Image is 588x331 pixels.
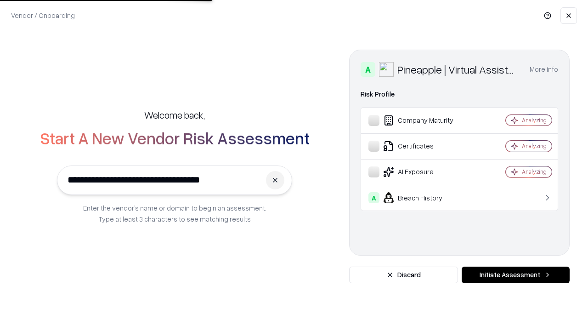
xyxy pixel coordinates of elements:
[397,62,519,77] div: Pineapple | Virtual Assistant Agency
[368,192,379,203] div: A
[522,168,547,176] div: Analyzing
[522,116,547,124] div: Analyzing
[462,267,570,283] button: Initiate Assessment
[11,11,75,20] p: Vendor / Onboarding
[361,62,375,77] div: A
[40,129,310,147] h2: Start A New Vendor Risk Assessment
[349,267,458,283] button: Discard
[368,115,478,126] div: Company Maturity
[144,108,205,121] h5: Welcome back,
[368,166,478,177] div: AI Exposure
[530,61,558,78] button: More info
[379,62,394,77] img: Pineapple | Virtual Assistant Agency
[522,142,547,150] div: Analyzing
[368,192,478,203] div: Breach History
[361,89,558,100] div: Risk Profile
[83,202,266,224] p: Enter the vendor’s name or domain to begin an assessment. Type at least 3 characters to see match...
[368,141,478,152] div: Certificates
